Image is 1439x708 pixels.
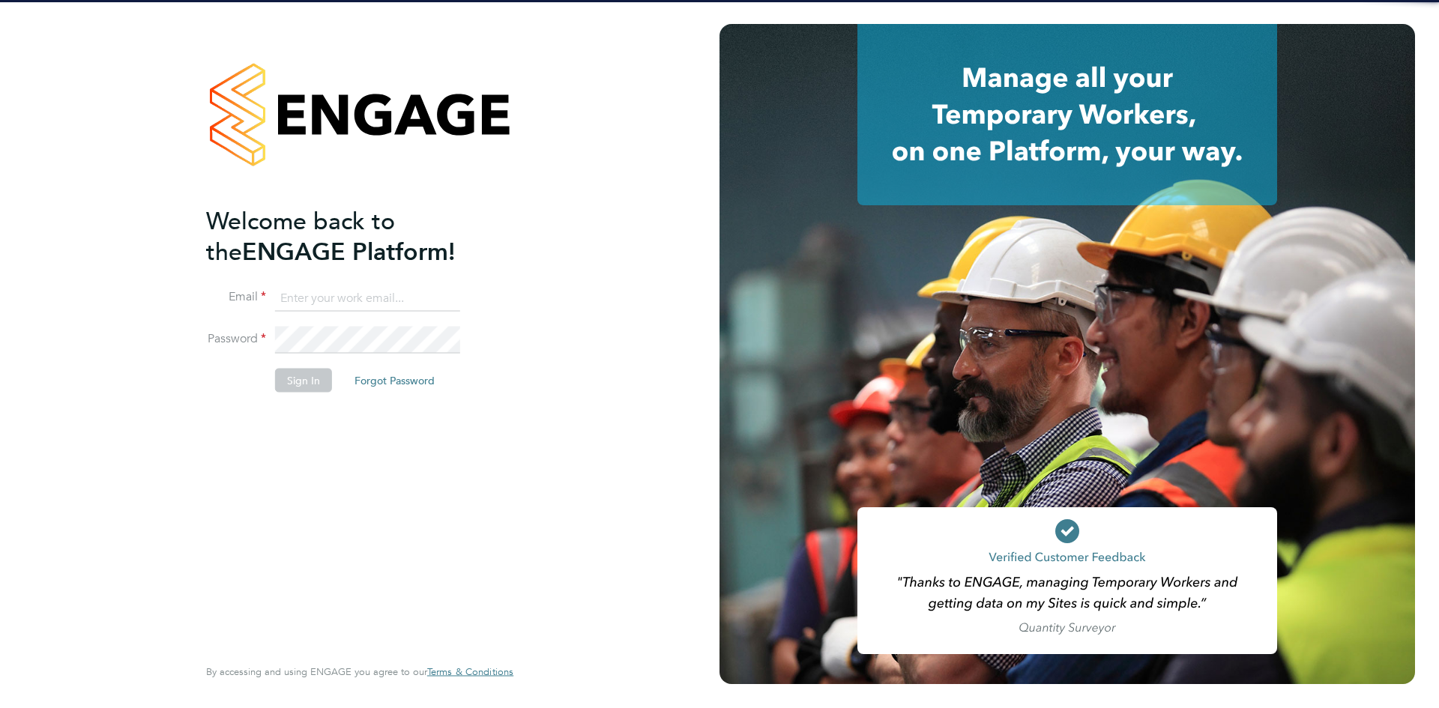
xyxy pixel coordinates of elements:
[275,369,332,393] button: Sign In
[206,665,513,678] span: By accessing and using ENGAGE you agree to our
[206,205,498,267] h2: ENGAGE Platform!
[206,331,266,347] label: Password
[206,206,395,266] span: Welcome back to the
[343,369,447,393] button: Forgot Password
[206,289,266,305] label: Email
[275,285,460,312] input: Enter your work email...
[427,665,513,678] span: Terms & Conditions
[427,666,513,678] a: Terms & Conditions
